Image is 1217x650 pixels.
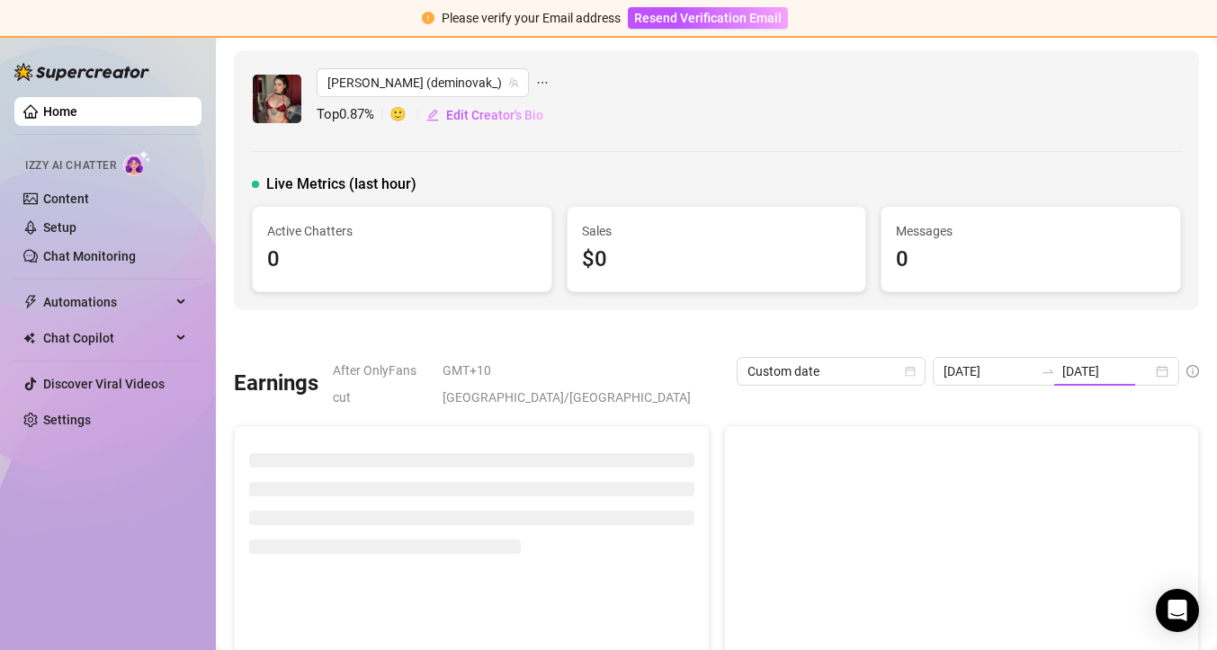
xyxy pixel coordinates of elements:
button: Resend Verification Email [628,7,788,29]
span: exclamation-circle [422,12,434,24]
img: Chat Copilot [23,332,35,344]
span: 🙂 [389,104,425,126]
img: AI Chatter [123,150,151,176]
a: Content [43,191,89,206]
span: swap-right [1041,364,1055,378]
span: Sales [582,221,852,241]
span: calendar [905,366,916,377]
div: 0 [267,243,537,277]
span: team [508,77,519,88]
span: After OnlyFans cut [333,357,432,411]
a: Discover Viral Videos [43,377,165,391]
span: Izzy AI Chatter [25,157,116,174]
span: Active Chatters [267,221,537,241]
span: Demi (deminovak_) [327,69,518,96]
span: Automations [43,288,171,316]
input: End date [1062,361,1152,381]
a: Chat Monitoring [43,249,136,263]
span: thunderbolt [23,295,38,309]
h3: Earnings [234,370,318,398]
span: to [1041,364,1055,378]
a: Settings [43,413,91,427]
span: Chat Copilot [43,324,171,352]
div: $0 [582,243,852,277]
span: Live Metrics (last hour) [266,174,416,195]
span: GMT+10 [GEOGRAPHIC_DATA]/[GEOGRAPHIC_DATA] [443,357,727,411]
span: Edit Creator's Bio [446,108,543,122]
span: Top 0.87 % [317,104,389,126]
span: Resend Verification Email [634,11,782,25]
button: Edit Creator's Bio [425,101,544,129]
span: Custom date [747,358,915,385]
div: 0 [896,243,1166,277]
span: Messages [896,221,1166,241]
input: Start date [944,361,1034,381]
span: edit [426,109,439,121]
a: Setup [43,220,76,235]
a: Home [43,104,77,119]
img: logo-BBDzfeDw.svg [14,63,149,81]
div: Please verify your Email address [442,8,621,28]
div: Open Intercom Messenger [1156,589,1199,632]
span: info-circle [1186,365,1199,378]
span: ellipsis [536,68,549,97]
img: Demi [253,75,301,123]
